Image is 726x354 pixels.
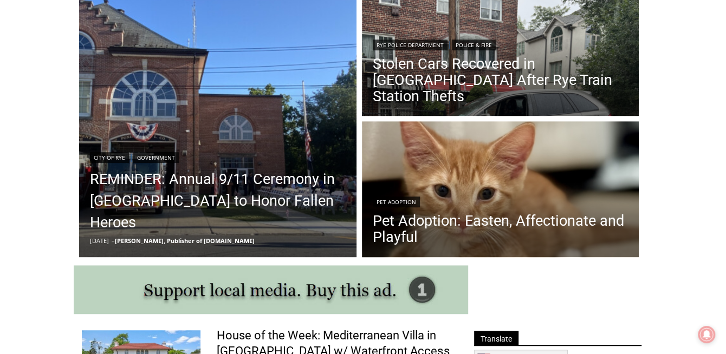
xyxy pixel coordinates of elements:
a: REMINDER: Annual 9/11 Ceremony in [GEOGRAPHIC_DATA] to Honor Fallen Heroes [90,168,346,233]
a: Government [133,152,179,163]
div: "[PERSON_NAME]'s draw is the fine variety of pristine raw fish kept on hand" [112,68,159,129]
a: Rye Police Department [373,40,448,50]
img: support local media, buy this ad [74,265,468,314]
span: Translate [474,331,518,345]
a: Pet Adoption [373,196,420,207]
span: Intern @ [DOMAIN_NAME] [283,108,502,132]
a: Pet Adoption: Easten, Affectionate and Playful [373,213,628,245]
span: Open Tues. - Sun. [PHONE_NUMBER] [3,112,106,153]
span: – [112,237,115,245]
a: Open Tues. - Sun. [PHONE_NUMBER] [1,109,109,135]
a: City of Rye [90,152,129,163]
img: [PHOTO: Easten] [362,121,639,260]
div: | [90,150,346,163]
a: [PERSON_NAME], Publisher of [DOMAIN_NAME] [115,237,255,245]
div: | [373,37,628,50]
time: [DATE] [90,237,109,245]
a: Intern @ [DOMAIN_NAME] [261,105,525,135]
div: "We would have speakers with experience in local journalism speak to us about their experiences a... [274,1,512,105]
a: Stolen Cars Recovered in [GEOGRAPHIC_DATA] After Rye Train Station Thefts [373,56,628,104]
a: Police & Fire [452,40,496,50]
a: Read More Pet Adoption: Easten, Affectionate and Playful [362,121,639,260]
